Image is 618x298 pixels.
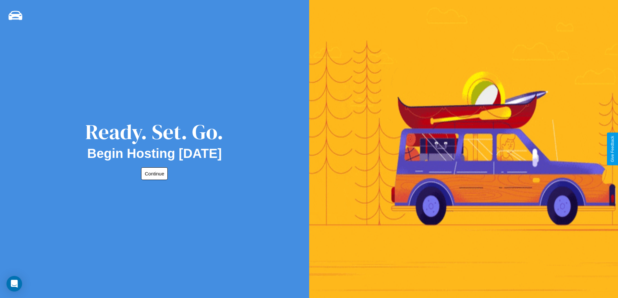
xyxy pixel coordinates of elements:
button: Continue [141,167,168,180]
h2: Begin Hosting [DATE] [87,146,222,161]
div: Give Feedback [610,136,615,162]
div: Ready. Set. Go. [85,117,224,146]
div: Open Intercom Messenger [6,276,22,292]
